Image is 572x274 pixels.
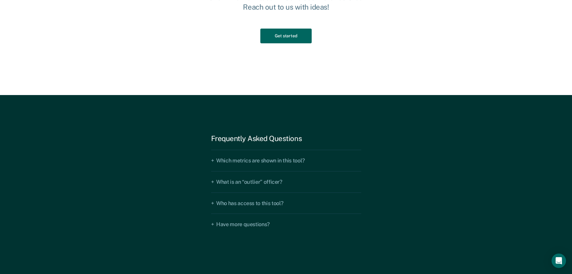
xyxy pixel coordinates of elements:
[260,29,311,43] button: Get started
[211,214,361,235] summary: Have more questions?
[552,254,566,268] div: Open Intercom Messenger
[211,192,361,214] summary: Who has access to this tool?
[211,134,361,143] div: Frequently Asked Questions
[211,150,361,171] summary: Which metrics are shown in this tool?
[211,171,361,192] summary: What is an “outlier” officer?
